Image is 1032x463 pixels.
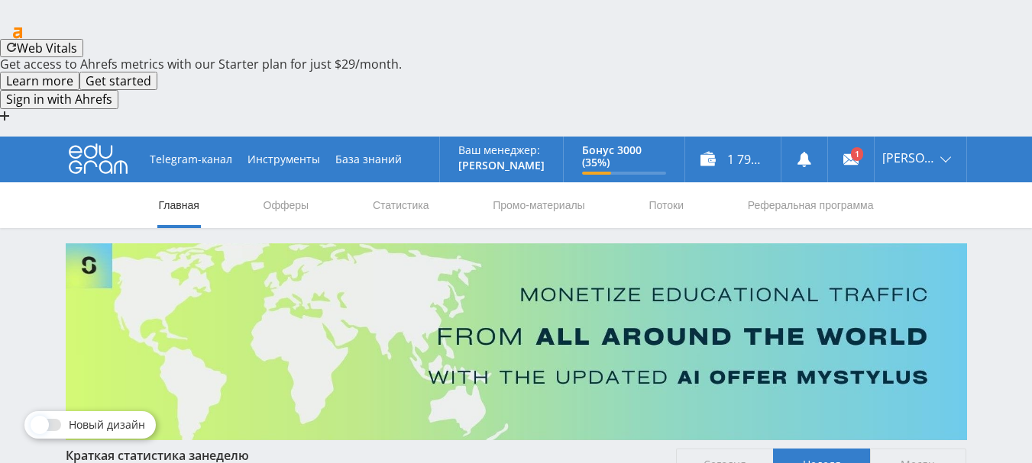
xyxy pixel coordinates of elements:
span: Web Vitals [17,40,77,56]
button: Get started [79,72,157,90]
a: Реферальная программа [746,182,875,228]
a: 1 794,00 ₽ [685,137,781,182]
a: Потоки [647,182,685,228]
img: Banner [66,243,967,440]
p: [PERSON_NAME] [458,159,545,172]
div: Краткая статистика за [66,449,662,462]
span: [PERSON_NAME] [882,152,936,164]
a: Telegram-канал [142,137,240,182]
span: Sign in with Ahrefs [6,91,112,108]
a: Промо-материалы [491,182,586,228]
p: Бонус 3000 (35%) [582,144,666,169]
a: Статистика [371,182,431,228]
a: База знаний [328,137,409,182]
p: Ваш менеджер: [458,144,545,156]
a: Главная [157,182,201,228]
button: Инструменты [240,137,328,182]
span: Новый дизайн [69,419,145,431]
a: Офферы [262,182,311,228]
